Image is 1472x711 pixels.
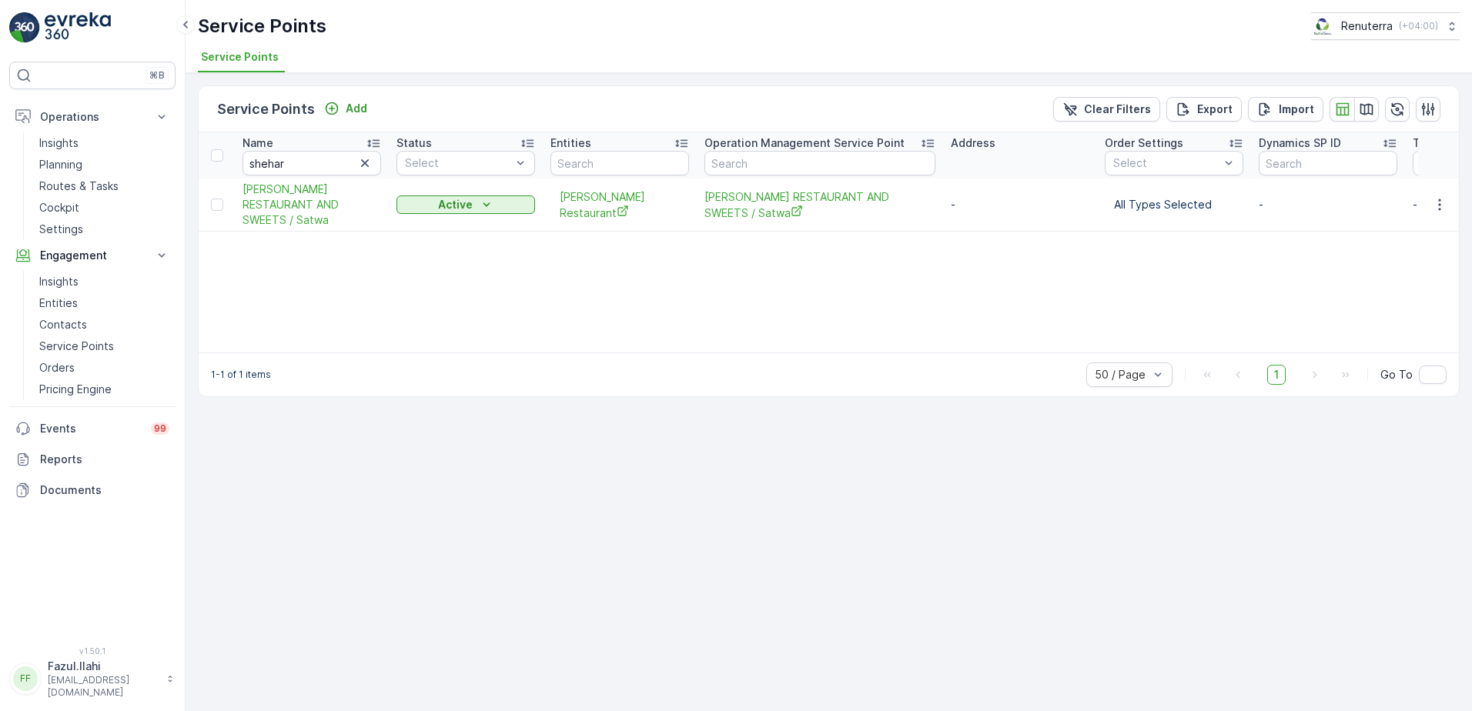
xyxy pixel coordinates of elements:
a: SHEHAR SIALKOT RESTAURANT AND SWEETS / Satwa [243,182,381,228]
p: Renuterra [1341,18,1393,34]
p: Engagement [40,248,145,263]
a: Contacts [33,314,176,335]
p: Service Points [198,14,326,38]
p: Service Points [217,98,315,120]
span: [PERSON_NAME] RESTAURANT AND SWEETS / Satwa [704,189,935,221]
img: Screenshot_2024-07-26_at_13.33.01.png [1311,18,1335,35]
button: Import [1248,97,1323,122]
a: Routes & Tasks [33,175,176,197]
a: Insights [33,271,176,292]
p: Entities [550,135,591,151]
p: Select [1113,155,1219,171]
p: 99 [154,422,166,435]
a: Orders [33,357,176,379]
span: Service Points [201,49,279,65]
p: Address [951,135,995,151]
p: Select [405,155,511,171]
p: Name [243,135,273,151]
p: Operations [40,109,145,125]
p: Add [346,101,367,116]
img: logo [9,12,40,43]
span: Go To [1380,367,1413,382]
div: Toggle Row Selected [211,199,223,211]
p: Routes & Tasks [39,179,119,194]
p: Insights [39,135,79,151]
input: Search [550,151,689,175]
p: Insights [39,274,79,289]
span: [PERSON_NAME] Restaurant [560,189,680,221]
a: Insights [33,132,176,154]
p: 1-1 of 1 items [211,369,271,381]
p: ( +04:00 ) [1399,20,1438,32]
input: Search [704,151,935,175]
button: Engagement [9,240,176,271]
p: All Types Selected [1114,197,1234,212]
button: Add [318,99,373,118]
p: Events [40,421,142,436]
button: Active [396,195,535,214]
a: Events99 [9,413,176,444]
p: Contacts [39,317,87,332]
p: Settings [39,222,83,237]
p: Fazul.Ilahi [48,659,159,674]
p: Entities [39,295,78,311]
p: ⌘B [149,69,165,82]
a: Planning [33,154,176,175]
button: Operations [9,102,176,132]
div: FF [13,666,38,691]
p: Active [438,197,473,212]
p: Order Settings [1105,135,1183,151]
p: - [1259,197,1397,212]
a: Cockpit [33,197,176,219]
button: FFFazul.Ilahi[EMAIL_ADDRESS][DOMAIN_NAME] [9,659,176,699]
a: Reports [9,444,176,475]
a: Settings [33,219,176,240]
a: Pricing Engine [33,379,176,400]
span: [PERSON_NAME] RESTAURANT AND SWEETS / Satwa [243,182,381,228]
p: Status [396,135,432,151]
p: Operation Management Service Point [704,135,905,151]
button: Renuterra(+04:00) [1311,12,1460,40]
a: SHEHAR SIALKOT RESTAURANT AND SWEETS / Satwa [704,189,935,221]
p: Clear Filters [1084,102,1151,117]
p: Import [1279,102,1314,117]
span: 1 [1267,365,1286,385]
p: Orders [39,360,75,376]
p: Dynamics SP ID [1259,135,1341,151]
input: Search [1259,151,1397,175]
p: [EMAIL_ADDRESS][DOMAIN_NAME] [48,674,159,699]
img: logo_light-DOdMpM7g.png [45,12,111,43]
p: Reports [40,452,169,467]
p: Pricing Engine [39,382,112,397]
button: Clear Filters [1053,97,1160,122]
button: Export [1166,97,1242,122]
input: Search [243,151,381,175]
a: Entities [33,292,176,314]
p: Export [1197,102,1233,117]
p: Planning [39,157,82,172]
p: Documents [40,482,169,498]
td: - [943,179,1097,232]
span: v 1.50.1 [9,646,176,656]
p: Service Points [39,339,114,354]
a: Service Points [33,335,176,357]
a: Documents [9,475,176,506]
a: Shehar Sialkot Restaurant [560,189,680,221]
p: Cockpit [39,200,79,215]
